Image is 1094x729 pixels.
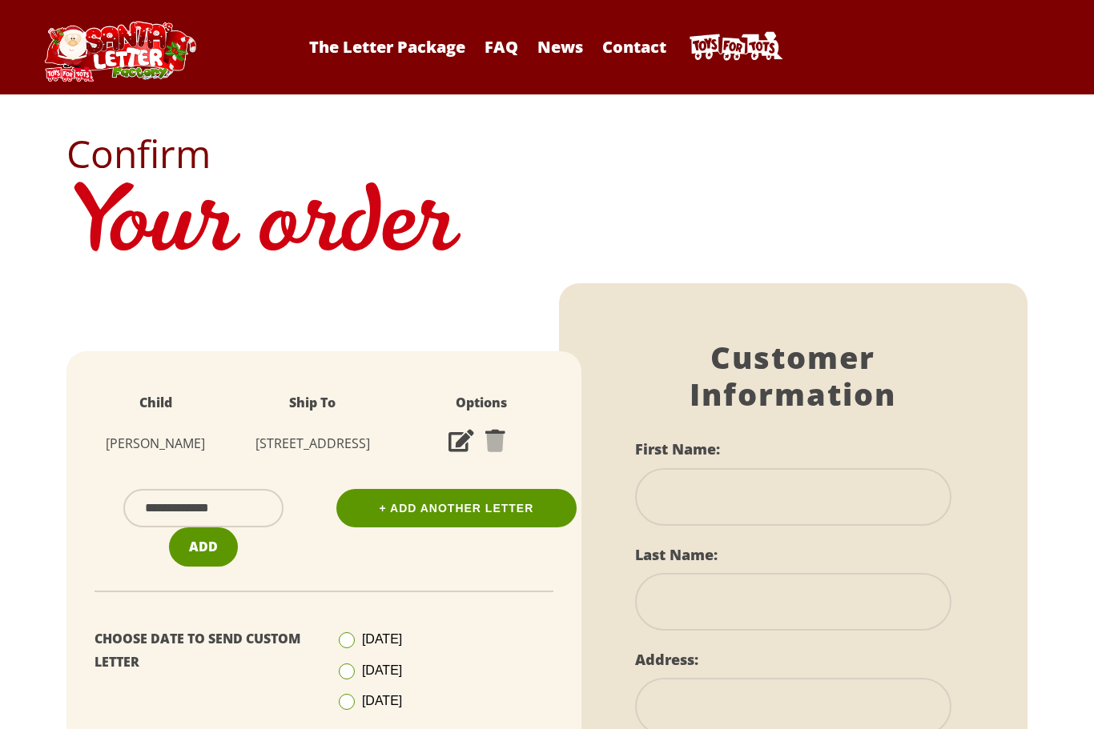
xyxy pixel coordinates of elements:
a: News [529,36,591,58]
span: [DATE] [362,663,402,677]
label: Last Name: [635,545,718,564]
img: Santa Letter Logo [39,21,199,82]
td: [PERSON_NAME] [82,423,228,465]
td: [STREET_ADDRESS] [228,423,396,465]
h1: Customer Information [635,339,951,412]
a: + Add Another Letter [336,489,577,527]
span: Add [189,538,218,555]
label: Address: [635,650,698,669]
button: Add [169,527,238,567]
h1: Your order [66,173,1027,283]
p: Choose Date To Send Custom Letter [95,627,312,674]
span: [DATE] [362,694,402,707]
a: FAQ [477,36,526,58]
th: Options [396,383,565,423]
label: First Name: [635,439,720,459]
th: Child [82,383,228,423]
h2: Confirm [66,134,1027,173]
th: Ship To [228,383,396,423]
a: The Letter Package [301,36,473,58]
a: Contact [594,36,674,58]
span: [DATE] [362,632,402,646]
